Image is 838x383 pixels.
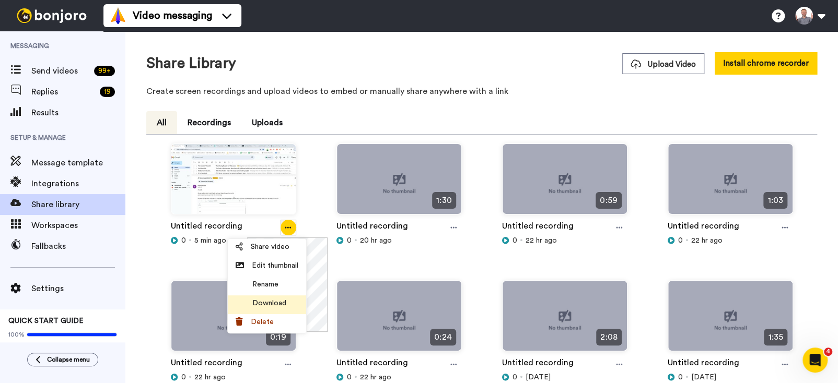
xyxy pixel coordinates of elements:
span: 4 [824,348,832,356]
span: Rename [252,279,278,290]
span: Download [252,298,286,308]
a: Untitled recording [336,356,408,372]
button: Recordings [177,111,241,134]
span: Edit thumbnail [252,260,298,271]
span: Share video [251,242,289,252]
span: Fallbacks [31,240,125,253]
button: Install chrome recorder [715,52,817,75]
p: Create screen recordings and upload videos to embed or manually share anywhere with a link [146,85,817,98]
div: 19 [100,87,115,97]
div: 22 hr ago [336,372,462,382]
span: 0 [678,372,683,382]
img: no-thumbnail.jpg [668,144,793,223]
div: 22 hr ago [171,372,296,382]
span: Replies [31,86,96,98]
img: no-thumbnail.jpg [503,144,627,223]
img: no-thumbnail.jpg [337,144,461,223]
span: Send videos [31,65,90,77]
button: Uploads [241,111,293,134]
div: 20 hr ago [336,235,462,246]
span: 0:19 [266,329,290,345]
span: QUICK START GUIDE [8,317,84,325]
a: Untitled recording [502,356,574,372]
span: Workspaces [31,219,125,232]
span: 0 [347,372,352,382]
button: All [146,111,177,134]
span: 2:08 [596,329,621,345]
button: Upload Video [622,53,704,74]
a: Untitled recording [502,220,574,235]
span: Settings [31,282,125,295]
a: Untitled recording [171,356,242,372]
span: Delete [251,317,274,327]
img: no-thumbnail.jpg [503,281,627,360]
iframe: Intercom live chat [802,348,828,373]
a: Untitled recording [668,356,739,372]
img: bj-logo-header-white.svg [13,8,91,23]
span: 0 [181,235,186,246]
span: 100% [8,330,25,339]
a: Untitled recording [336,220,408,235]
span: 0 [347,235,352,246]
span: Integrations [31,177,125,190]
span: Video messaging [133,8,212,23]
span: 1:03 [763,192,787,209]
span: Share library [31,198,125,211]
span: 0:59 [596,192,621,209]
a: Untitled recording [668,220,739,235]
img: no-thumbnail.jpg [337,281,461,360]
img: no-thumbnail.jpg [171,281,296,360]
div: [DATE] [502,372,627,382]
span: 0 [513,235,517,246]
span: Results [31,106,125,119]
img: no-thumbnail.jpg [668,281,793,360]
img: vm-color.svg [110,7,126,24]
h1: Share Library [146,55,236,71]
div: 99 + [94,66,115,76]
span: Upload Video [631,59,696,70]
span: 1:30 [432,192,456,209]
div: [DATE] [668,372,793,382]
img: 94aa85a3-293d-4457-a3fb-75f443505896_thumbnail_source_1758632508.jpg [171,144,296,223]
div: 5 min ago [171,235,296,246]
span: 0:24 [430,329,456,345]
span: 0 [678,235,683,246]
button: Collapse menu [27,353,98,366]
a: Untitled recording [171,220,242,235]
span: 1:35 [764,329,787,345]
div: 22 hr ago [502,235,627,246]
span: Collapse menu [47,355,90,364]
span: 0 [181,372,186,382]
div: 22 hr ago [668,235,793,246]
span: Message template [31,157,125,169]
span: 0 [513,372,517,382]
